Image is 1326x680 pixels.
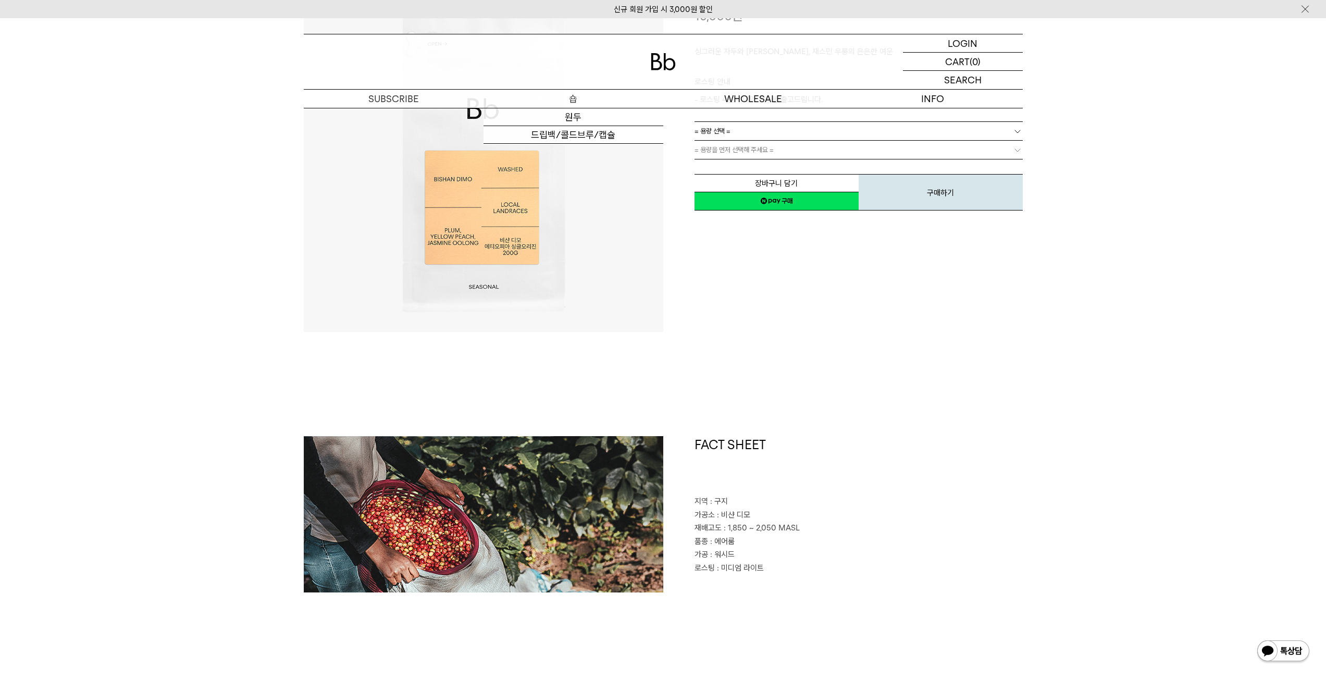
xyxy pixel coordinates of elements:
span: 재배고도 [695,523,722,533]
p: INFO [843,90,1023,108]
button: 장바구니 담기 [695,174,859,192]
a: 신규 회원 가입 시 3,000원 할인 [614,5,713,14]
span: = 용량을 먼저 선택해 주세요 = [695,141,774,159]
a: 드립백/콜드브루/캡슐 [484,126,663,144]
img: 에티오피아 비샨 디모 [304,436,663,592]
a: LOGIN [903,34,1023,53]
a: 숍 [484,90,663,108]
h1: FACT SHEET [695,436,1023,496]
span: : 비샨 디모 [717,510,750,520]
img: 카카오톡 채널 1:1 채팅 버튼 [1256,639,1310,664]
span: : 구지 [710,497,728,506]
span: 품종 [695,537,708,546]
span: = 용량 선택 = [695,122,730,140]
span: 가공 [695,550,708,559]
p: WHOLESALE [663,90,843,108]
span: 가공소 [695,510,715,520]
span: 지역 [695,497,708,506]
span: : 에어룸 [710,537,735,546]
span: 로스팅 [695,563,715,573]
img: 로고 [651,53,676,70]
p: LOGIN [948,34,977,52]
a: 선물세트 [484,144,663,162]
p: CART [945,53,970,70]
a: SUBSCRIBE [304,90,484,108]
button: 구매하기 [859,174,1023,211]
p: SEARCH [944,71,982,89]
p: (0) [970,53,981,70]
span: : 1,850 ~ 2,050 MASL [724,523,800,533]
span: : 워시드 [710,550,735,559]
span: : 미디엄 라이트 [717,563,764,573]
a: 원두 [484,108,663,126]
a: 새창 [695,192,859,211]
a: CART (0) [903,53,1023,71]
